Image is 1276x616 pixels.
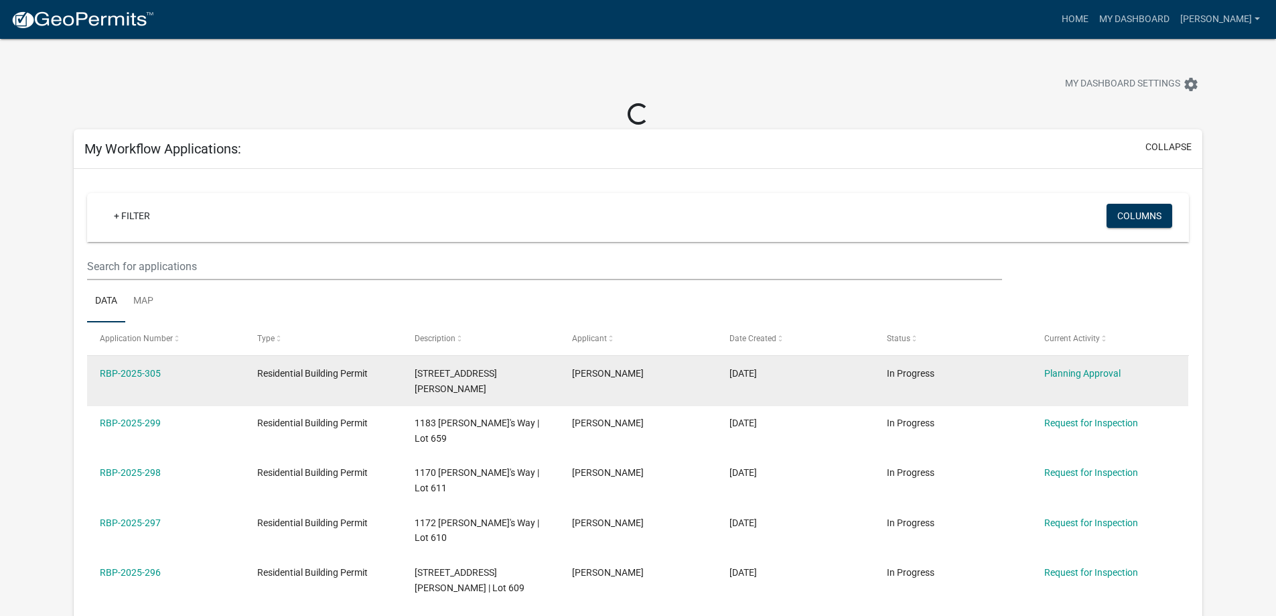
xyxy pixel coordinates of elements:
[100,467,161,478] a: RBP-2025-298
[1044,517,1138,528] a: Request for Inspection
[415,517,539,544] span: 1172 Dustin's Way | Lot 610
[415,467,539,493] span: 1170 Dustin's Way | Lot 611
[1094,7,1175,32] a: My Dashboard
[87,322,244,355] datatable-header-cell: Application Number
[100,368,161,379] a: RBP-2025-305
[729,567,757,578] span: 08/07/2025
[1044,467,1138,478] a: Request for Inspection
[1044,334,1100,343] span: Current Activity
[729,467,757,478] span: 08/07/2025
[1183,76,1199,93] i: settings
[415,334,455,343] span: Description
[559,322,717,355] datatable-header-cell: Applicant
[572,334,607,343] span: Applicant
[100,517,161,528] a: RBP-2025-297
[887,368,934,379] span: In Progress
[257,418,368,428] span: Residential Building Permit
[415,418,539,444] span: 1183 Dustin's Way | Lot 659
[100,334,173,343] span: Application Number
[729,368,757,379] span: 08/11/2025
[87,253,1001,280] input: Search for applications
[84,141,241,157] h5: My Workflow Applications:
[887,567,934,578] span: In Progress
[257,334,275,343] span: Type
[572,517,644,528] span: Stacy
[415,567,524,593] span: 1174 Dustin's Way | Lot 609
[887,418,934,428] span: In Progress
[1175,7,1265,32] a: [PERSON_NAME]
[1065,76,1180,93] span: My Dashboard Settings
[1044,567,1138,578] a: Request for Inspection
[1054,71,1210,97] button: My Dashboard Settingssettings
[887,517,934,528] span: In Progress
[257,467,368,478] span: Residential Building Permit
[100,567,161,578] a: RBP-2025-296
[1031,322,1188,355] datatable-header-cell: Current Activity
[257,517,368,528] span: Residential Building Permit
[1145,140,1192,154] button: collapse
[415,368,497,394] span: 1166 Dustin's Way | Lot 613
[572,467,644,478] span: Stacy
[729,418,757,428] span: 08/07/2025
[125,280,161,323] a: Map
[1056,7,1094,32] a: Home
[244,322,402,355] datatable-header-cell: Type
[887,467,934,478] span: In Progress
[729,334,776,343] span: Date Created
[1044,368,1121,379] a: Planning Approval
[1044,418,1138,428] a: Request for Inspection
[257,368,368,379] span: Residential Building Permit
[103,204,161,228] a: + Filter
[572,368,644,379] span: Stacy
[257,567,368,578] span: Residential Building Permit
[1107,204,1172,228] button: Columns
[402,322,559,355] datatable-header-cell: Description
[100,418,161,428] a: RBP-2025-299
[572,567,644,578] span: Stacy
[87,280,125,323] a: Data
[717,322,874,355] datatable-header-cell: Date Created
[887,334,910,343] span: Status
[873,322,1031,355] datatable-header-cell: Status
[572,418,644,428] span: Stacy
[729,517,757,528] span: 08/07/2025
